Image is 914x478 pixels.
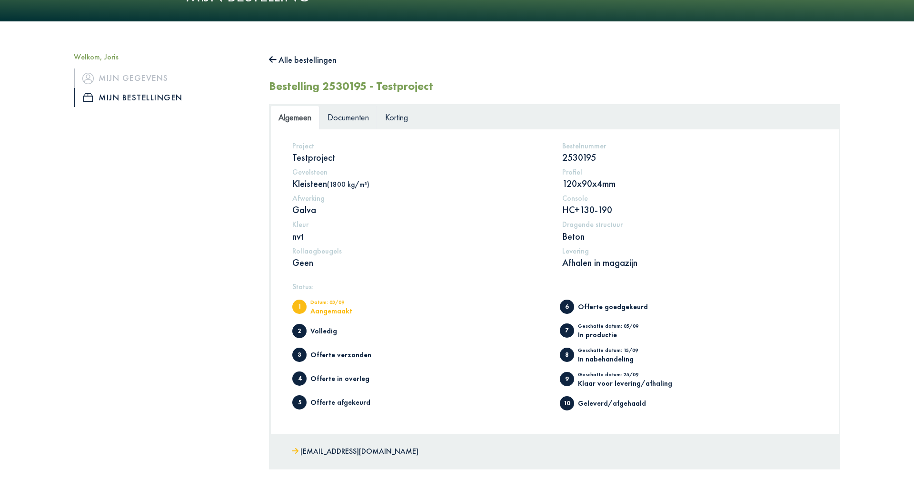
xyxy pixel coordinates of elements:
button: Alle bestellingen [269,52,337,68]
h5: Kleur [292,220,548,229]
a: iconMijn bestellingen [74,88,255,107]
span: Documenten [328,112,369,123]
div: Geleverd/afgehaald [578,400,656,407]
p: 120x90x4mm [562,177,818,190]
h5: Project [292,141,548,150]
span: In productie [560,323,574,338]
h5: Levering [562,246,818,255]
span: Klaar voor levering/afhaling [560,372,574,386]
span: Offerte goedgekeurd [560,300,574,314]
a: iconMijn gegevens [74,68,255,88]
span: Algemeen [278,112,311,123]
p: Testproject [292,151,548,164]
div: Offerte goedgekeurd [578,303,656,310]
span: Offerte afgekeurd [292,395,307,410]
span: Volledig [292,324,307,338]
div: In nabehandeling [578,355,656,362]
div: Datum: 03/09 [310,300,389,307]
p: nvt [292,230,548,243]
span: Offerte verzonden [292,348,307,362]
h5: Welkom, Joris [74,52,255,61]
div: In productie [578,331,656,338]
span: Offerte in overleg [292,371,307,386]
p: Geen [292,256,548,269]
span: Geleverd/afgehaald [560,396,574,410]
a: [EMAIL_ADDRESS][DOMAIN_NAME] [292,445,418,458]
h5: Profiel [562,167,818,176]
div: Volledig [310,327,389,334]
div: Geschatte datum: 05/09 [578,323,656,331]
div: Offerte afgekeurd [310,399,389,406]
span: Aangemaakt [292,300,307,314]
p: Beton [562,230,818,243]
h5: Status: [292,282,817,291]
h5: Console [562,194,818,203]
span: Korting [385,112,408,123]
h5: Gevelsteen [292,167,548,176]
p: HC+130-190 [562,204,818,216]
img: icon [82,73,94,84]
span: (1800 kg/m³) [327,180,369,189]
div: Geschatte datum: 15/09 [578,348,656,355]
p: Kleisteen [292,177,548,190]
div: Offerte verzonden [310,351,389,358]
div: Klaar voor levering/afhaling [578,380,672,387]
div: Aangemaakt [310,307,389,314]
ul: Tabs [270,106,839,129]
p: Afhalen in magazijn [562,256,818,269]
span: In nabehandeling [560,348,574,362]
img: icon [83,93,93,102]
h2: Bestelling 2530195 - Testproject [269,79,433,93]
p: 2530195 [562,151,818,164]
div: Offerte in overleg [310,375,389,382]
h5: Rollaagbeugels [292,246,548,255]
p: Galva [292,204,548,216]
h5: Dragende structuur [562,220,818,229]
h5: Afwerking [292,194,548,203]
h5: Bestelnummer [562,141,818,150]
div: Geschatte datum: 25/09 [578,372,672,380]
